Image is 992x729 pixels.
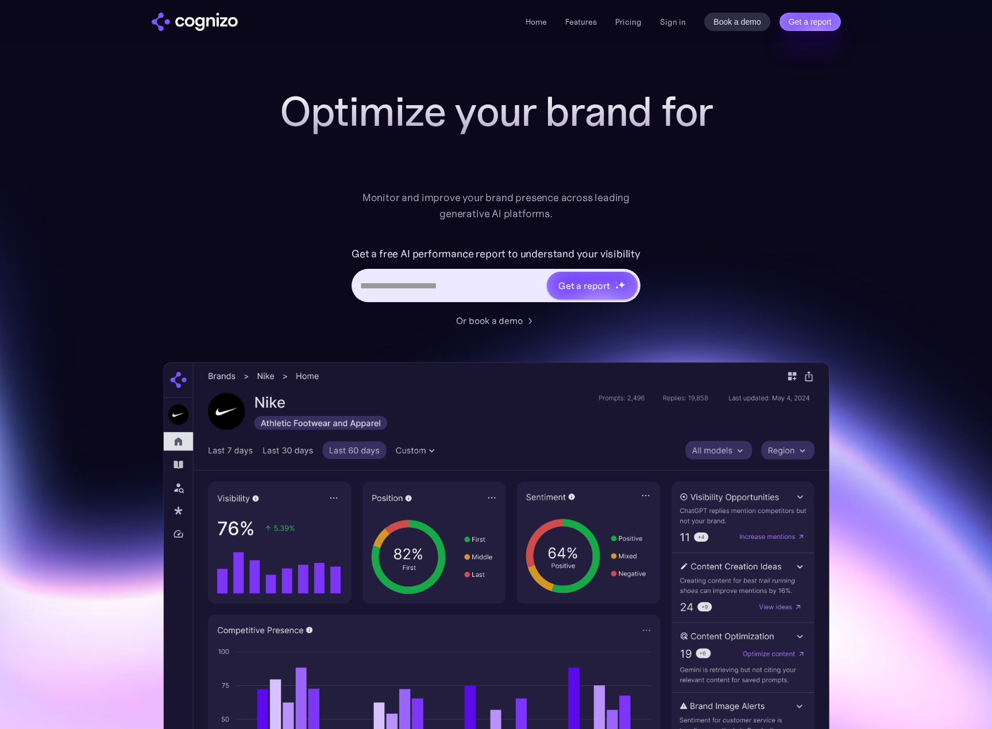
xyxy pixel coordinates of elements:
img: star [618,281,626,288]
div: Get a report [558,279,610,292]
a: Home [526,17,547,27]
form: Hero URL Input Form [352,245,640,308]
label: Get a free AI performance report to understand your visibility [352,245,640,263]
a: Pricing [615,17,642,27]
div: Or book a demo [456,314,523,327]
a: home [152,13,238,31]
h1: Optimize your brand for [267,88,726,134]
div: Monitor and improve your brand presence across leading generative AI platforms. [355,190,638,222]
a: Get a report [779,13,841,31]
a: Or book a demo [456,314,536,327]
img: star [615,286,619,290]
a: Get a reportstarstarstar [546,271,639,300]
img: star [615,281,617,283]
a: Book a demo [704,13,770,31]
a: Sign in [660,15,686,29]
a: Features [565,17,597,27]
img: cognizo logo [152,13,238,31]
